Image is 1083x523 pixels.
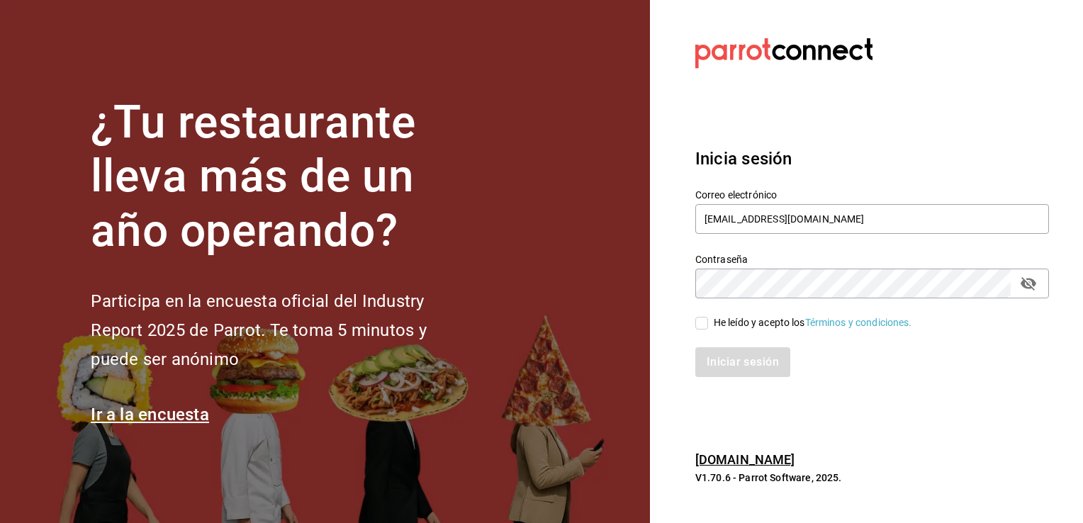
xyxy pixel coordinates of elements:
[805,317,912,328] a: Términos y condiciones.
[714,315,912,330] div: He leído y acepto los
[91,287,473,373] h2: Participa en la encuesta oficial del Industry Report 2025 de Parrot. Te toma 5 minutos y puede se...
[695,189,1049,199] label: Correo electrónico
[695,471,1049,485] p: V1.70.6 - Parrot Software, 2025.
[91,96,473,259] h1: ¿Tu restaurante lleva más de un año operando?
[695,452,795,467] a: [DOMAIN_NAME]
[695,254,1049,264] label: Contraseña
[695,146,1049,171] h3: Inicia sesión
[695,204,1049,234] input: Ingresa tu correo electrónico
[1016,271,1040,296] button: passwordField
[91,405,209,424] a: Ir a la encuesta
